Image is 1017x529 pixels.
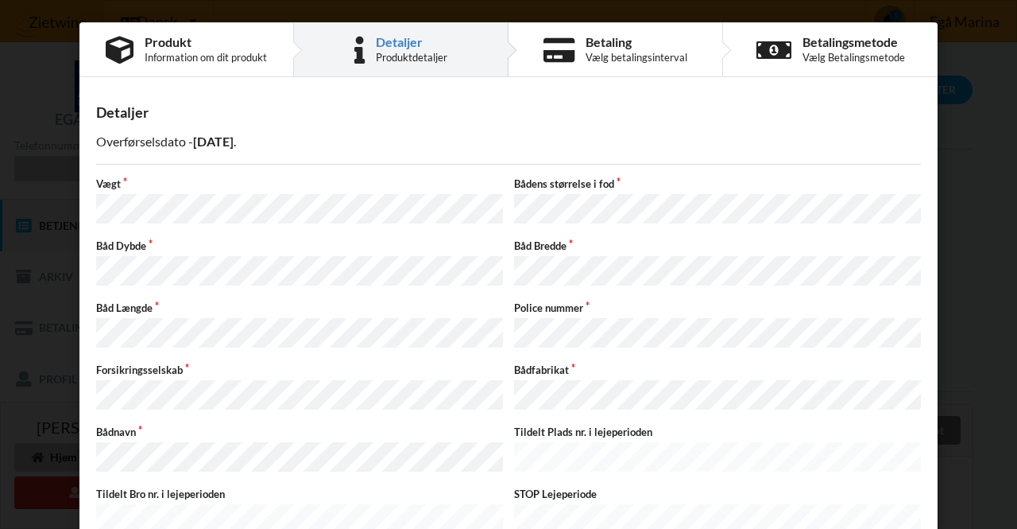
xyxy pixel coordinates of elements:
[514,301,921,315] label: Police nummer
[145,51,267,64] div: Information om dit produkt
[145,36,267,49] div: Produkt
[514,425,921,439] label: Tildelt Plads nr. i lejeperioden
[376,51,447,64] div: Produktdetaljer
[586,36,687,49] div: Betaling
[96,363,503,377] label: Forsikringsselskab
[96,177,503,191] label: Vægt
[376,36,447,49] div: Detaljer
[802,51,905,64] div: Vælg Betalingsmetode
[514,239,921,253] label: Båd Bredde
[514,363,921,377] label: Bådfabrikat
[96,239,503,253] label: Båd Dybde
[96,133,921,151] p: Overførselsdato - .
[96,425,503,439] label: Bådnavn
[96,487,503,501] label: Tildelt Bro nr. i lejeperioden
[802,36,905,49] div: Betalingsmetode
[514,177,921,191] label: Bådens størrelse i fod
[586,51,687,64] div: Vælg betalingsinterval
[514,487,921,501] label: STOP Lejeperiode
[96,301,503,315] label: Båd Længde
[96,103,921,122] div: Detaljer
[193,134,234,149] b: [DATE]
